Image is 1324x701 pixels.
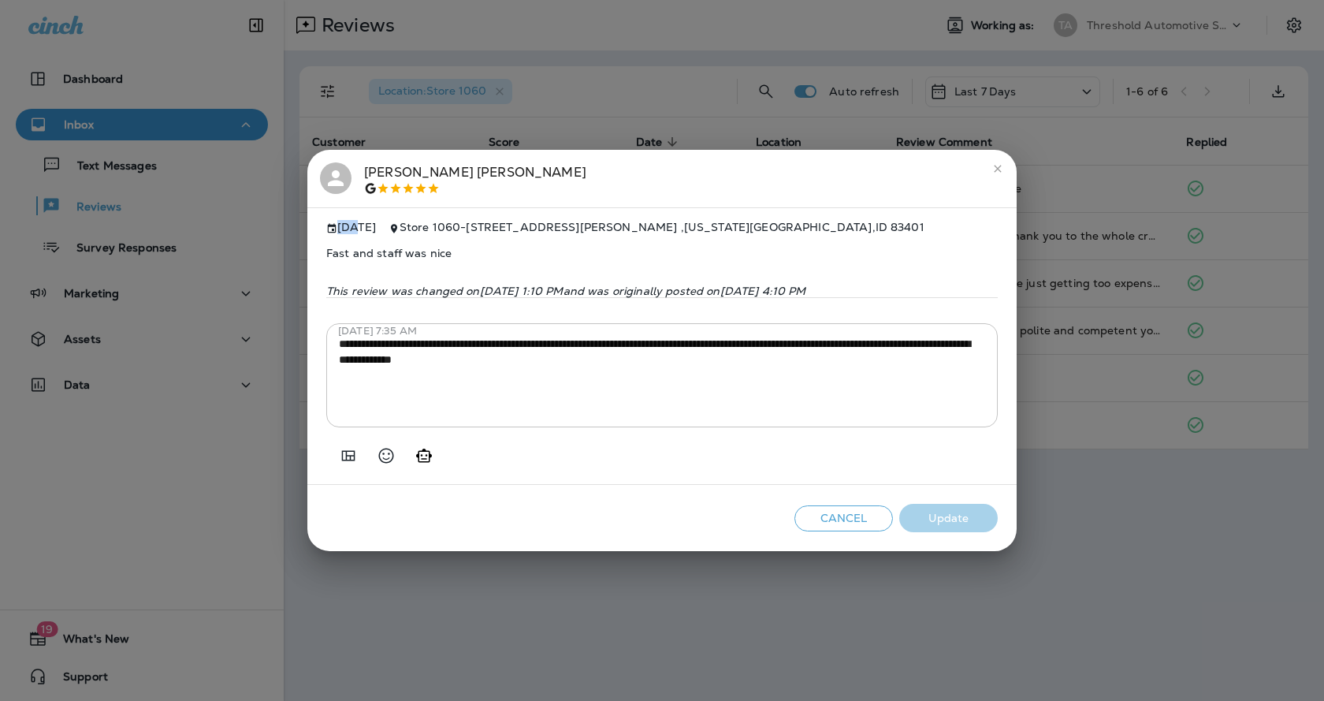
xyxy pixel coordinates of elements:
[326,285,998,297] p: This review was changed on [DATE] 1:10 PM
[326,234,998,272] span: Fast and staff was nice
[985,156,1010,181] button: close
[563,284,806,298] span: and was originally posted on [DATE] 4:10 PM
[333,440,364,472] button: Add in a premade template
[370,440,402,472] button: Select an emoji
[400,220,924,234] span: Store 1060 - [STREET_ADDRESS][PERSON_NAME] , [US_STATE][GEOGRAPHIC_DATA] , ID 83401
[364,162,586,196] div: [PERSON_NAME] [PERSON_NAME]
[794,505,893,531] button: Cancel
[326,221,376,234] span: [DATE]
[408,440,440,472] button: Generate AI response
